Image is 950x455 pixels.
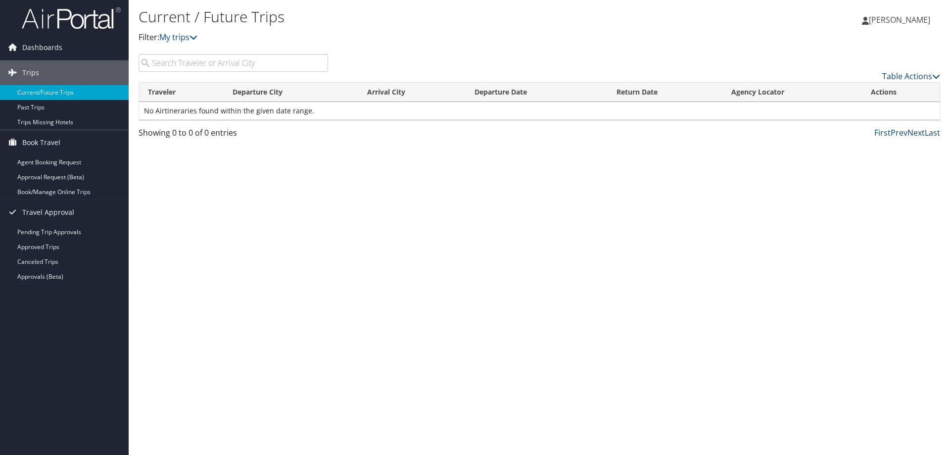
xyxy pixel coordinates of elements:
[907,127,925,138] a: Next
[139,54,328,72] input: Search Traveler or Arrival City
[466,83,608,102] th: Departure Date: activate to sort column descending
[358,83,466,102] th: Arrival City: activate to sort column ascending
[22,6,121,30] img: airportal-logo.png
[869,14,930,25] span: [PERSON_NAME]
[139,6,673,27] h1: Current / Future Trips
[925,127,940,138] a: Last
[891,127,907,138] a: Prev
[722,83,862,102] th: Agency Locator: activate to sort column ascending
[159,32,197,43] a: My trips
[224,83,358,102] th: Departure City: activate to sort column ascending
[862,83,940,102] th: Actions
[874,127,891,138] a: First
[862,5,940,35] a: [PERSON_NAME]
[139,102,940,120] td: No Airtineraries found within the given date range.
[608,83,722,102] th: Return Date: activate to sort column ascending
[22,35,62,60] span: Dashboards
[22,130,60,155] span: Book Travel
[139,31,673,44] p: Filter:
[882,71,940,82] a: Table Actions
[22,60,39,85] span: Trips
[139,127,328,144] div: Showing 0 to 0 of 0 entries
[22,200,74,225] span: Travel Approval
[139,83,224,102] th: Traveler: activate to sort column ascending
